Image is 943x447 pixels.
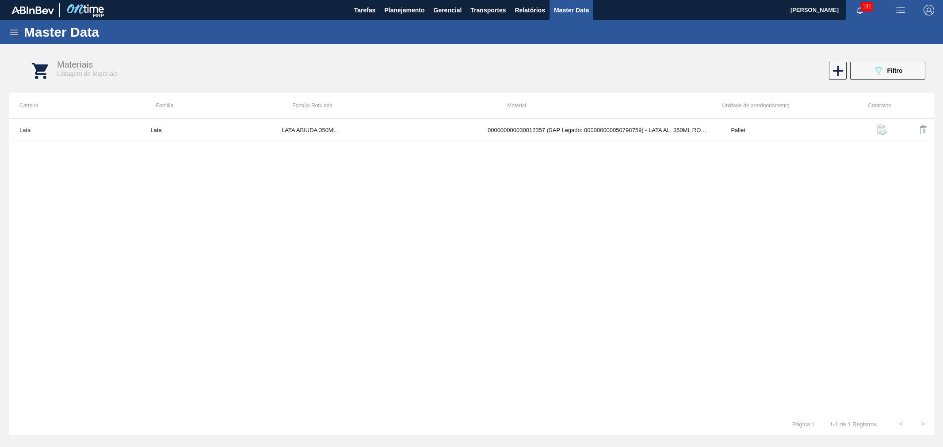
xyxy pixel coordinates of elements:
[918,125,929,135] img: delete-icon
[57,60,93,69] span: Materiais
[792,421,815,428] span: Página : 1
[848,93,891,118] th: Contratos
[477,119,720,141] td: 000000000030012357 (SAP Legado: 000000000050798759) - LATA AL. 350ML ROOTS ABIUDA 429
[434,5,462,15] span: Gerencial
[850,62,925,80] button: Filtro
[720,119,851,141] td: Pallet
[496,93,711,118] th: Material
[846,62,930,80] div: Filtrar Material
[271,119,477,141] td: LATA ABIUDA 350ML
[57,70,118,77] span: Listagem de Materiais
[515,5,545,15] span: Relatórios
[711,93,848,118] th: Unidade de arredondamento
[895,5,906,15] img: userActions
[354,5,376,15] span: Tarefas
[140,119,271,141] td: Lata
[11,6,54,14] img: TNhmsLtSVTkK8tSr43FrP2fwEKptu5GPRR3wAAAABJRU5ErkJggg==
[890,413,912,435] button: <
[9,93,145,118] th: Carteira
[871,119,893,140] button: contract-icon
[9,119,140,141] td: Lata
[846,4,874,16] button: Notificações
[828,421,877,428] span: 1 - 1 de 1 Registros
[912,413,934,435] button: >
[924,5,934,15] img: Logout
[554,5,589,15] span: Master Data
[897,119,934,140] div: Desabilitar Material
[913,119,934,140] button: delete-icon
[145,93,282,118] th: Família
[856,119,893,140] div: Buscar Contratos Material
[877,125,887,135] img: contract-icon
[282,93,496,118] th: Família Rotulada
[24,27,181,37] h1: Master Data
[887,67,903,74] span: Filtro
[828,62,846,80] div: Habilitar Material
[384,5,424,15] span: Planejamento
[470,5,506,15] span: Transportes
[861,2,873,11] span: 131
